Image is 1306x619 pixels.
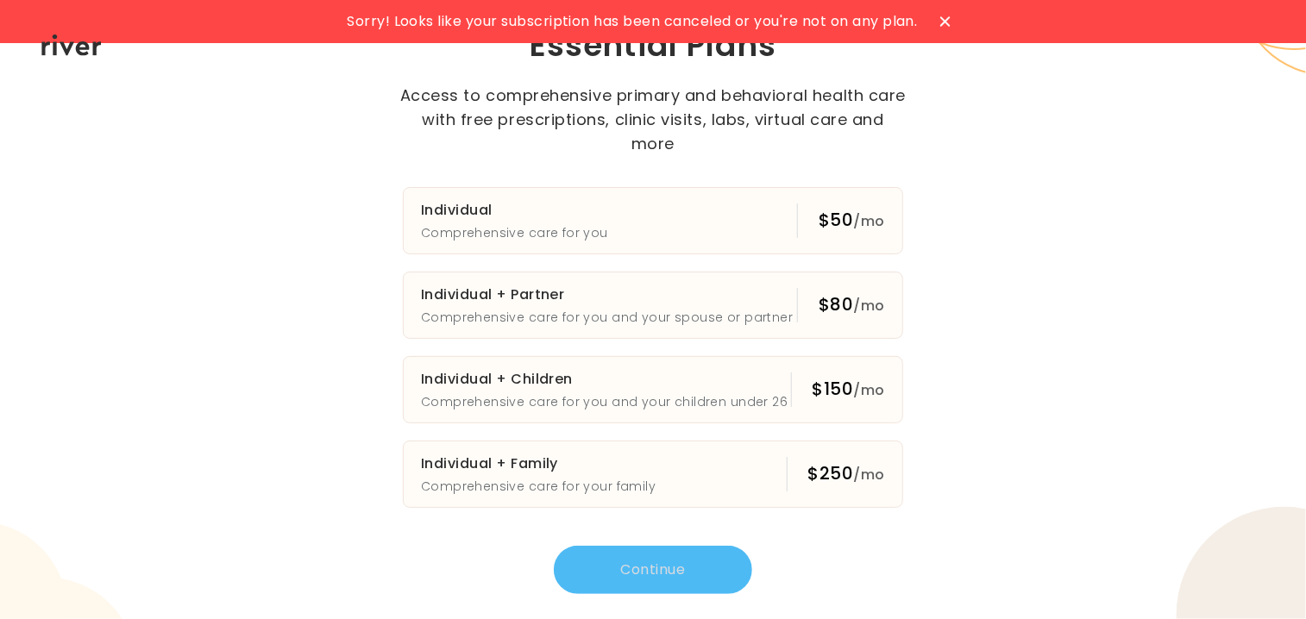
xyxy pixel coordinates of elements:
[421,222,608,243] p: Comprehensive care for you
[421,476,656,497] p: Comprehensive care for your family
[819,292,885,318] div: $80
[808,461,885,487] div: $250
[403,187,903,254] button: IndividualComprehensive care for you$50/mo
[819,208,885,234] div: $50
[421,452,656,476] h3: Individual + Family
[421,367,788,391] h3: Individual + Children
[341,25,966,66] h1: Essential Plans
[554,546,752,594] button: Continue
[347,9,917,34] span: Sorry! Looks like your subscription has been canceled or you're not on any plan.
[813,377,885,403] div: $150
[421,283,793,307] h3: Individual + Partner
[854,211,885,231] span: /mo
[421,391,788,412] p: Comprehensive care for you and your children under 26
[421,307,793,328] p: Comprehensive care for you and your spouse or partner
[399,84,907,156] p: Access to comprehensive primary and behavioral health care with free prescriptions, clinic visits...
[854,296,885,316] span: /mo
[403,272,903,339] button: Individual + PartnerComprehensive care for you and your spouse or partner$80/mo
[403,356,903,423] button: Individual + ChildrenComprehensive care for you and your children under 26$150/mo
[854,380,885,400] span: /mo
[403,441,903,508] button: Individual + FamilyComprehensive care for your family$250/mo
[421,198,608,222] h3: Individual
[854,465,885,485] span: /mo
